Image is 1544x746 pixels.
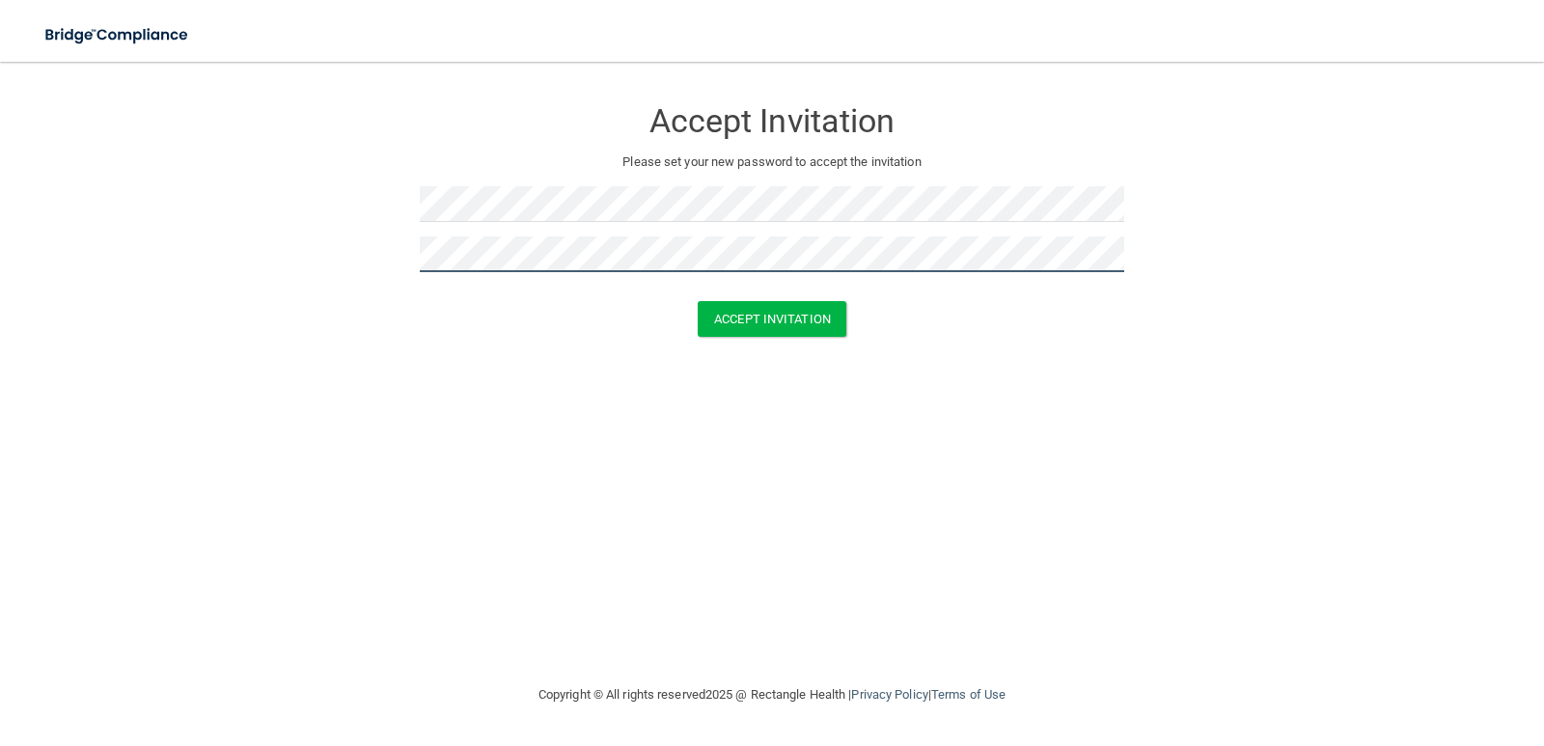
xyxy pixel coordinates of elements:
h3: Accept Invitation [420,103,1124,139]
iframe: Drift Widget Chat Controller [1210,609,1521,686]
button: Accept Invitation [698,301,846,337]
div: Copyright © All rights reserved 2025 @ Rectangle Health | | [420,664,1124,726]
a: Privacy Policy [851,687,927,702]
p: Please set your new password to accept the invitation [434,151,1110,174]
img: bridge_compliance_login_screen.278c3ca4.svg [29,15,207,55]
a: Terms of Use [931,687,1006,702]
